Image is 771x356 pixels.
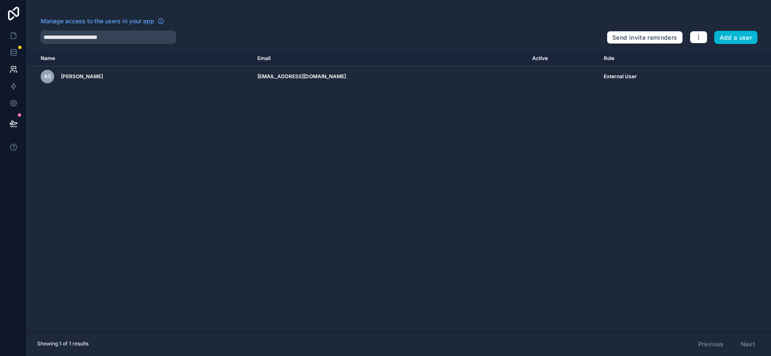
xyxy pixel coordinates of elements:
span: [PERSON_NAME] [61,73,103,80]
div: scrollable content [27,51,771,331]
th: Active [527,51,599,66]
th: Email [252,51,527,66]
td: [EMAIL_ADDRESS][DOMAIN_NAME] [252,66,527,87]
button: Add a user [714,31,758,44]
a: Manage access to the users in your app [41,17,164,25]
span: Manage access to the users in your app [41,17,154,25]
button: Send invite reminders [607,31,683,44]
span: External User [604,73,637,80]
span: AS [44,73,51,80]
th: Role [599,51,719,66]
th: Name [27,51,252,66]
span: Showing 1 of 1 results [37,340,88,347]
